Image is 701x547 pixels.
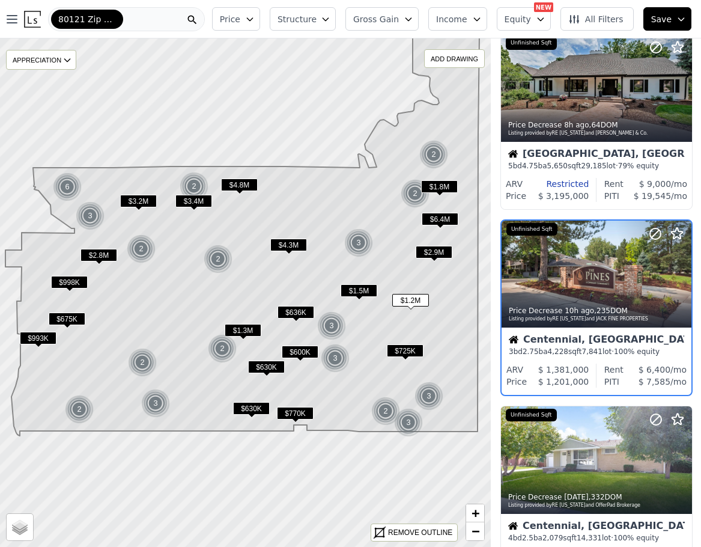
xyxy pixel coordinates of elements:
[51,276,88,293] div: $998K
[317,311,347,340] img: g1.png
[392,294,429,311] div: $1.2M
[225,324,261,337] span: $1.3M
[58,13,116,25] span: 80121 Zip Code
[538,377,589,387] span: $ 1,201,000
[564,121,589,129] time: 2025-08-21 15:47
[221,179,258,196] div: $4.8M
[387,344,423,362] div: $725K
[651,13,672,25] span: Save
[127,234,156,263] div: 2
[568,13,624,25] span: All Filters
[65,395,94,424] img: g1.png
[466,522,484,540] a: Zoom out
[120,195,157,207] span: $3.2M
[392,294,429,307] span: $1.2M
[341,284,377,302] div: $1.5M
[270,239,307,256] div: $4.3M
[80,249,117,261] span: $2.8M
[508,149,685,161] div: [GEOGRAPHIC_DATA], [GEOGRAPHIC_DATA]
[508,161,685,171] div: 5 bd 4.75 ba sqft lot · 79% equity
[344,228,374,257] img: g1.png
[419,140,449,169] img: g1.png
[428,7,487,31] button: Income
[51,276,88,289] span: $998K
[425,50,484,67] div: ADD DRAWING
[220,13,240,25] span: Price
[506,409,557,422] div: Unfinished Sqft
[278,306,314,319] span: $636K
[53,173,82,201] div: 6
[128,348,157,377] div: 2
[394,408,423,437] img: g1.png
[416,246,452,263] div: $2.9M
[508,120,686,130] div: Price Decrease , 64 DOM
[538,365,589,374] span: $ 1,381,000
[538,191,589,201] span: $ 3,195,000
[65,395,94,424] div: 2
[278,13,316,25] span: Structure
[548,347,568,356] span: 4,228
[421,180,458,193] span: $1.8M
[277,407,314,420] span: $770K
[619,376,687,388] div: /mo
[120,195,157,212] div: $3.2M
[534,2,553,12] div: NEW
[509,347,684,356] div: 3 bd 2.75 ba sqft lot · 100% equity
[317,311,346,340] div: 3
[141,389,170,418] div: 3
[436,13,467,25] span: Income
[508,521,518,531] img: House
[508,492,686,502] div: Price Decrease , 332 DOM
[582,347,602,356] span: 7,841
[282,346,318,358] span: $600K
[49,313,85,325] span: $675K
[624,178,687,190] div: /mo
[509,316,685,323] div: Listing provided by RE [US_STATE] and JACK FINE PROPERTIES
[20,332,56,344] span: $993K
[565,307,594,315] time: 2025-08-21 14:38
[506,364,523,376] div: ARV
[53,173,82,201] img: g1.png
[604,376,619,388] div: PITI
[225,324,261,341] div: $1.3M
[414,382,444,411] img: g1.png
[6,50,76,70] div: APPRECIATION
[414,382,443,411] div: 3
[180,172,208,201] div: 2
[416,246,452,258] span: $2.9M
[321,344,350,373] div: 3
[604,178,624,190] div: Rent
[282,346,318,363] div: $600K
[508,130,686,137] div: Listing provided by RE [US_STATE] and [PERSON_NAME] & Co.
[508,149,518,159] img: House
[270,239,307,251] span: $4.3M
[619,190,687,202] div: /mo
[204,245,232,273] div: 2
[80,249,117,266] div: $2.8M
[509,335,684,347] div: Centennial, [GEOGRAPHIC_DATA]
[401,179,429,208] div: 2
[7,514,33,540] a: Layers
[604,190,619,202] div: PITI
[508,521,685,533] div: Centennial, [GEOGRAPHIC_DATA]
[208,334,237,363] img: g1.png
[344,228,373,257] div: 3
[564,493,589,501] time: 2025-08-20 19:23
[422,213,458,225] span: $6.4M
[221,179,258,191] span: $4.8M
[506,190,526,202] div: Price
[233,402,270,415] span: $630K
[509,335,518,344] img: House
[127,234,156,263] img: g1.png
[371,397,400,426] div: 2
[388,527,452,538] div: REMOVE OUTLINE
[278,306,314,323] div: $636K
[76,201,105,230] div: 3
[248,361,285,373] span: $630K
[577,534,602,542] span: 14,331
[634,191,671,201] span: $ 19,545
[639,365,670,374] span: $ 6,400
[233,402,270,420] div: $630K
[506,376,527,388] div: Price
[277,407,314,424] div: $770K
